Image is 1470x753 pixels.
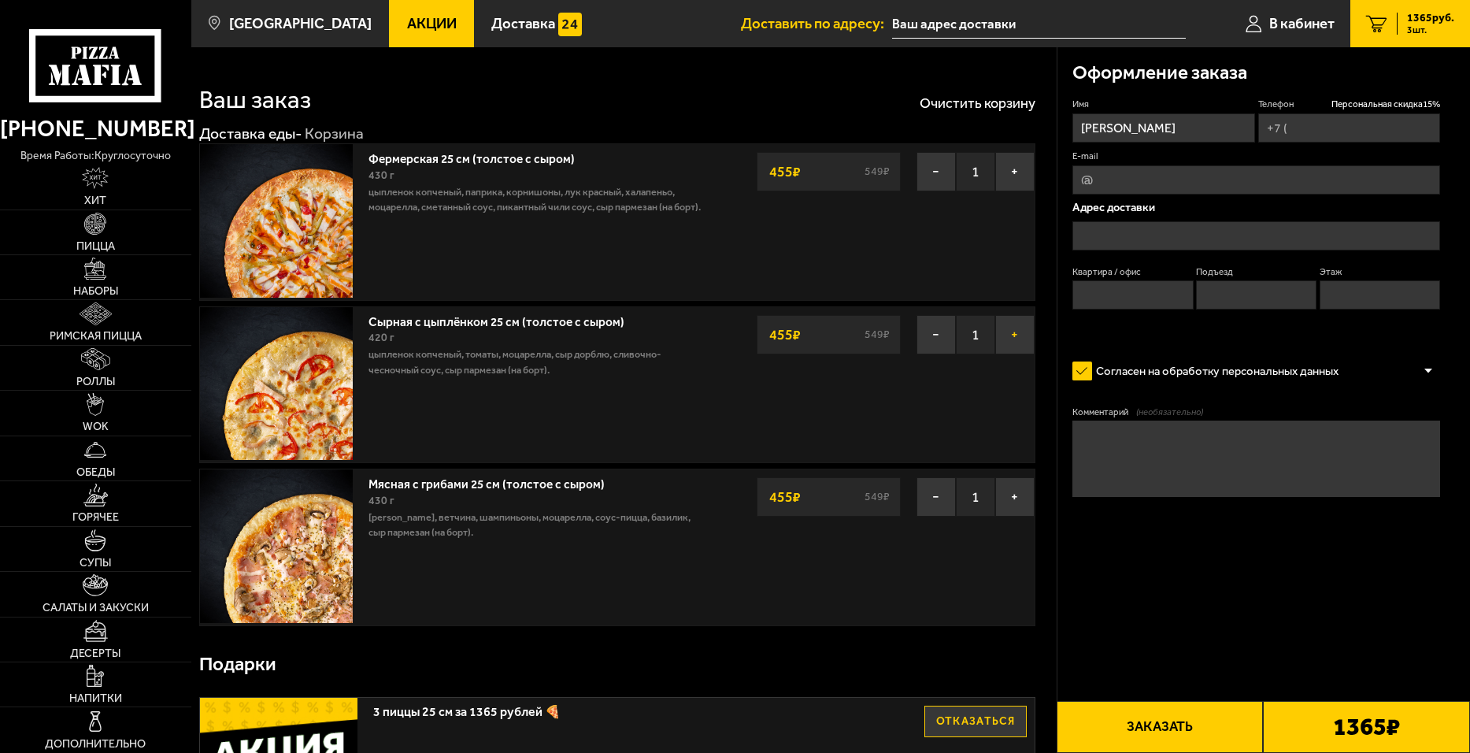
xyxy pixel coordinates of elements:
a: Мясная с грибами 25 см (толстое с сыром) [368,472,620,491]
span: 3 пиццы 25 см за 1365 рублей 🍕 [373,698,874,718]
label: Квартира / офис [1072,265,1193,278]
p: [PERSON_NAME], ветчина, шампиньоны, моцарелла, соус-пицца, базилик, сыр пармезан (на борт). [368,510,709,540]
span: WOK [83,421,109,432]
label: Комментарий [1072,406,1440,418]
span: улица Коллонтай, 47к1 [892,9,1186,39]
span: Напитки [69,693,122,704]
a: Сырная с цыплёнком 25 см (толстое с сыром) [368,310,639,329]
strong: 455 ₽ [765,482,805,512]
button: − [916,152,956,191]
img: 15daf4d41897b9f0e9f617042186c801.svg [558,13,581,35]
button: + [995,152,1035,191]
s: 549 ₽ [862,329,892,340]
p: цыпленок копченый, паприка, корнишоны, лук красный, халапеньо, моцарелла, сметанный соус, пикантн... [368,184,709,215]
a: Доставка еды- [199,124,302,143]
span: 430 г [368,494,394,507]
span: (необязательно) [1136,406,1203,418]
span: 3 шт. [1407,25,1454,35]
p: цыпленок копченый, томаты, моцарелла, сыр дорблю, сливочно-чесночный соус, сыр пармезан (на борт). [368,347,709,377]
span: 1 [956,152,995,191]
span: Персональная скидка 15 % [1331,98,1440,110]
span: Доставить по адресу: [741,17,892,32]
span: 420 г [368,331,394,344]
label: Согласен на обработку персональных данных [1072,356,1353,387]
s: 549 ₽ [862,166,892,177]
strong: 455 ₽ [765,320,805,350]
button: − [916,477,956,517]
span: 1 [956,315,995,354]
input: Ваш адрес доставки [892,9,1186,39]
input: @ [1072,165,1440,195]
label: Имя [1072,98,1254,110]
span: Горячее [72,512,119,523]
span: 430 г [368,169,394,182]
button: − [916,315,956,354]
a: Фермерская 25 см (толстое с сыром) [368,147,590,166]
h3: Оформление заказа [1072,63,1247,82]
s: 549 ₽ [862,491,892,503]
span: [GEOGRAPHIC_DATA] [229,17,372,32]
span: Дополнительно [45,739,146,750]
h1: Ваш заказ [199,87,311,112]
span: Обеды [76,467,115,478]
input: Имя [1072,113,1254,143]
span: Пицца [76,241,115,252]
label: Подъезд [1196,265,1316,278]
span: Римская пицца [50,331,142,342]
span: Наборы [73,286,118,297]
span: В кабинет [1269,17,1335,32]
label: E-mail [1072,150,1440,162]
b: 1365 ₽ [1333,714,1400,739]
button: Заказать [1057,701,1264,753]
span: Десерты [70,648,120,659]
div: Корзина [305,124,364,143]
span: Супы [80,558,111,569]
button: Очистить корзину [920,96,1035,110]
span: 1 [956,477,995,517]
span: Салаты и закуски [43,603,149,614]
span: Доставка [491,17,555,32]
button: + [995,315,1035,354]
span: Хит [84,195,106,206]
button: + [995,477,1035,517]
span: 1365 руб. [1407,13,1454,24]
span: Акции [407,17,457,32]
button: Отказаться [924,706,1027,737]
input: +7 ( [1258,113,1440,143]
p: Адрес доставки [1072,202,1440,213]
span: Роллы [76,376,115,388]
label: Телефон [1258,98,1440,110]
label: Этаж [1320,265,1440,278]
h3: Подарки [199,655,276,673]
strong: 455 ₽ [765,157,805,187]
